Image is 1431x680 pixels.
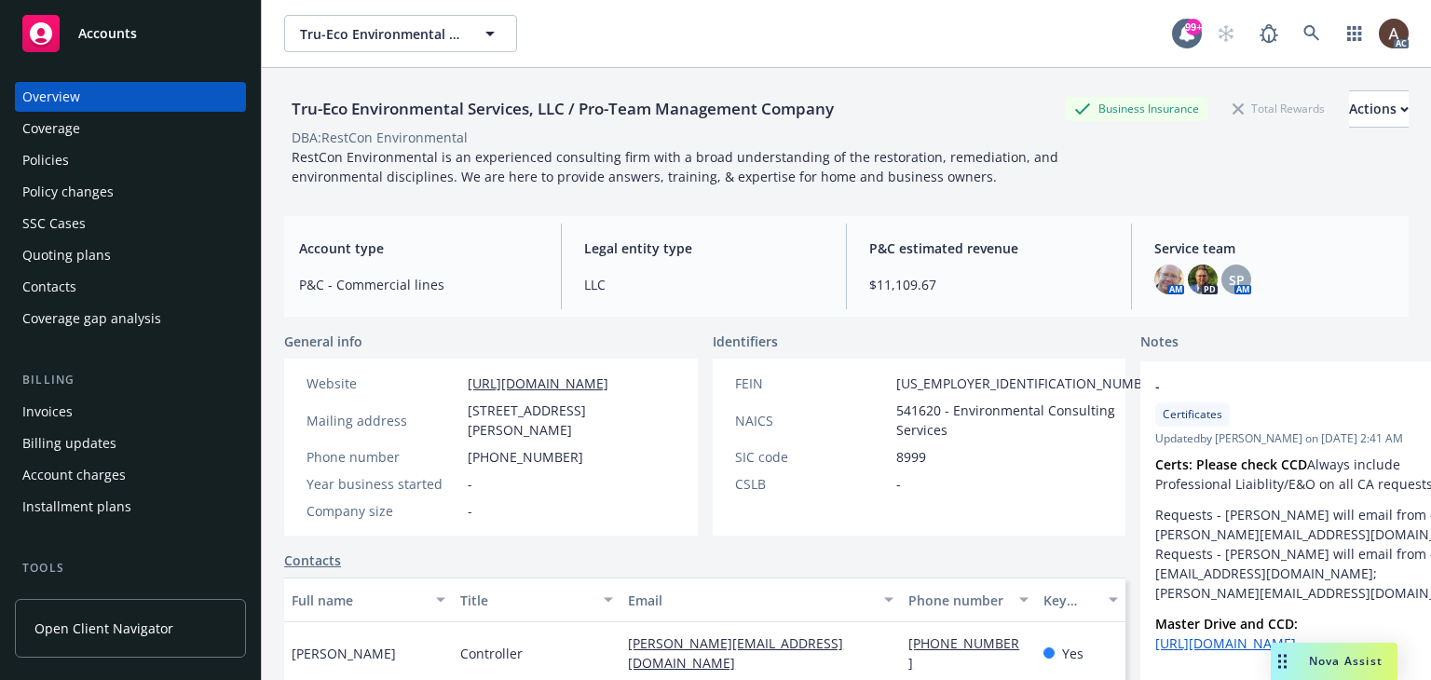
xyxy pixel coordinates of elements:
button: Phone number [901,578,1035,622]
span: $11,109.67 [869,275,1109,294]
a: [URL][DOMAIN_NAME] [468,374,608,392]
span: General info [284,332,362,351]
div: Email [628,591,873,610]
a: [PHONE_NUMBER] [908,634,1019,672]
div: Billing [15,371,246,389]
a: Policy changes [15,177,246,207]
span: Yes [1062,644,1083,663]
a: Overview [15,82,246,112]
div: Phone number [307,447,460,467]
button: Tru-Eco Environmental Services, LLC / Pro-Team Management Company [284,15,517,52]
div: Actions [1349,91,1409,127]
a: Invoices [15,397,246,427]
span: Open Client Navigator [34,619,173,638]
div: Title [460,591,593,610]
img: photo [1154,265,1184,294]
div: Invoices [22,397,73,427]
div: Overview [22,82,80,112]
a: Coverage gap analysis [15,304,246,333]
div: Key contact [1043,591,1097,610]
a: Report a Bug [1250,15,1288,52]
a: SSC Cases [15,209,246,238]
div: NAICS [735,411,889,430]
span: - [468,474,472,494]
a: Quoting plans [15,240,246,270]
span: - [1155,376,1431,396]
div: Website [307,374,460,393]
div: Policies [22,145,69,175]
div: Quoting plans [22,240,111,270]
span: Tru-Eco Environmental Services, LLC / Pro-Team Management Company [300,24,461,44]
span: [STREET_ADDRESS][PERSON_NAME] [468,401,675,440]
a: Start snowing [1207,15,1245,52]
span: RestCon Environmental is an experienced consulting firm with a broad understanding of the restora... [292,148,1062,185]
button: Email [620,578,901,622]
a: Search [1293,15,1330,52]
div: Business Insurance [1065,97,1208,120]
div: Tru-Eco Environmental Services, LLC / Pro-Team Management Company [284,97,841,121]
span: [PERSON_NAME] [292,644,396,663]
div: Drag to move [1271,643,1294,680]
img: photo [1188,265,1218,294]
span: 8999 [896,447,926,467]
span: - [468,501,472,521]
span: Nova Assist [1309,653,1383,669]
div: 99+ [1185,19,1202,35]
div: Contacts [22,272,76,302]
div: Coverage [22,114,80,143]
div: Full name [292,591,425,610]
span: Service team [1154,238,1394,258]
div: Mailing address [307,411,460,430]
a: Coverage [15,114,246,143]
span: Controller [460,644,523,663]
div: CSLB [735,474,889,494]
button: Actions [1349,90,1409,128]
strong: Master Drive and CCD: [1155,615,1298,632]
div: Year business started [307,474,460,494]
span: [PHONE_NUMBER] [468,447,583,467]
span: Accounts [78,26,137,41]
div: Policy changes [22,177,114,207]
button: Full name [284,578,453,622]
div: DBA: RestCon Environmental [292,128,468,147]
a: Contacts [15,272,246,302]
div: Coverage gap analysis [22,304,161,333]
span: 541620 - Environmental Consulting Services [896,401,1163,440]
img: photo [1379,19,1409,48]
a: Contacts [284,551,341,570]
span: Identifiers [713,332,778,351]
div: SIC code [735,447,889,467]
a: Account charges [15,460,246,490]
div: Billing updates [22,428,116,458]
button: Nova Assist [1271,643,1397,680]
span: SP [1229,270,1245,290]
span: P&C estimated revenue [869,238,1109,258]
div: Account charges [22,460,126,490]
span: Account type [299,238,538,258]
a: Accounts [15,7,246,60]
a: Switch app [1336,15,1373,52]
button: Title [453,578,621,622]
span: [US_EMPLOYER_IDENTIFICATION_NUMBER] [896,374,1163,393]
button: Key contact [1036,578,1125,622]
div: SSC Cases [22,209,86,238]
div: Installment plans [22,492,131,522]
strong: Certs: Please check CCD [1155,456,1307,473]
div: Company size [307,501,460,521]
a: Billing updates [15,428,246,458]
div: Tools [15,559,246,578]
span: Certificates [1163,406,1222,423]
a: [PERSON_NAME][EMAIL_ADDRESS][DOMAIN_NAME] [628,634,843,672]
span: P&C - Commercial lines [299,275,538,294]
div: Phone number [908,591,1007,610]
div: Total Rewards [1223,97,1334,120]
span: Notes [1140,332,1179,354]
a: [URL][DOMAIN_NAME] [1155,634,1296,652]
a: Installment plans [15,492,246,522]
span: Legal entity type [584,238,824,258]
span: - [896,474,901,494]
span: LLC [584,275,824,294]
div: FEIN [735,374,889,393]
a: Policies [15,145,246,175]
